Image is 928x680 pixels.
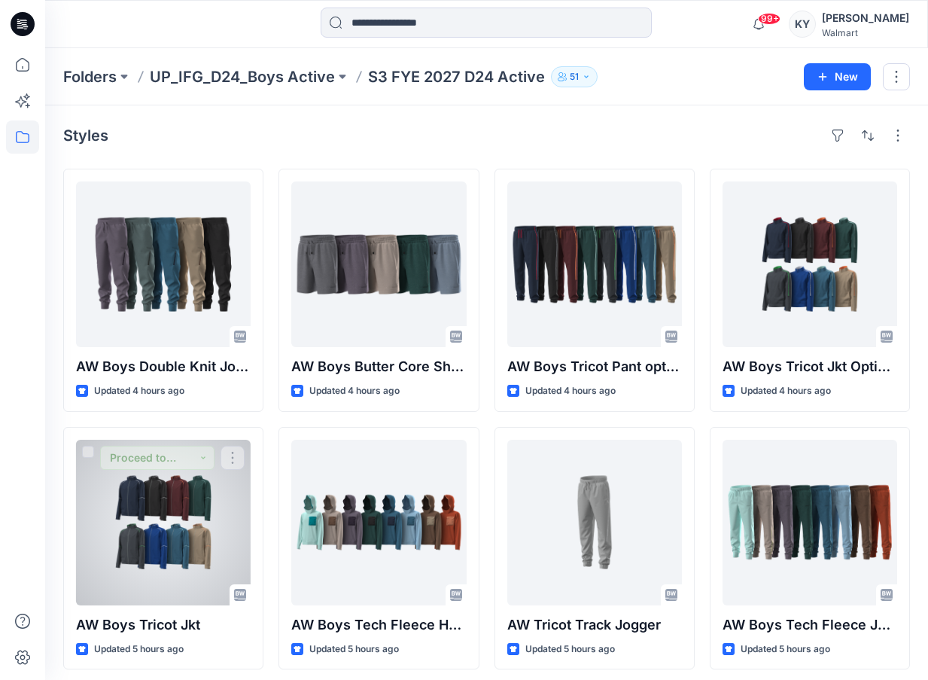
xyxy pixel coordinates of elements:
p: Updated 5 hours ago [94,642,184,657]
a: AW Boys Tech Fleece Hoodie Option 2 [291,440,466,605]
span: 99+ [758,13,780,25]
p: Updated 4 hours ago [741,383,831,399]
div: [PERSON_NAME] [822,9,909,27]
a: AW Boys Double Knit Joggers [76,181,251,347]
p: Updated 5 hours ago [741,642,830,657]
div: Walmart [822,27,909,38]
a: UP_IFG_D24_Boys Active [150,66,335,87]
button: New [804,63,871,90]
p: AW Boys Tech Fleece Jogger [723,614,897,636]
a: Folders [63,66,117,87]
p: Updated 4 hours ago [309,383,400,399]
a: AW Boys Tricot Jkt Option 2 [723,181,897,347]
h4: Styles [63,127,108,145]
p: 51 [570,69,579,85]
a: AW Tricot Track Jogger [507,440,682,605]
div: KY [789,11,816,38]
p: Updated 5 hours ago [525,642,615,657]
p: Updated 4 hours ago [525,383,616,399]
p: AW Boys Tech Fleece Hoodie Option 2 [291,614,466,636]
p: Updated 5 hours ago [309,642,399,657]
a: AW Boys Tech Fleece Jogger [723,440,897,605]
p: AW Boys Butter Core Short (Side Zip Pkt Option) [291,356,466,377]
p: AW Boys Double Knit Joggers [76,356,251,377]
p: AW Tricot Track Jogger [507,614,682,636]
p: Updated 4 hours ago [94,383,184,399]
a: AW Boys Butter Core Short (Side Zip Pkt Option) [291,181,466,347]
p: AW Boys Tricot Jkt [76,614,251,636]
button: 51 [551,66,598,87]
p: S3 FYE 2027 D24 Active [368,66,545,87]
p: AW Boys Tricot Jkt Option 2 [723,356,897,377]
a: AW Boys Tricot Pant option 2 [507,181,682,347]
p: AW Boys Tricot Pant option 2 [507,356,682,377]
a: AW Boys Tricot Jkt [76,440,251,605]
